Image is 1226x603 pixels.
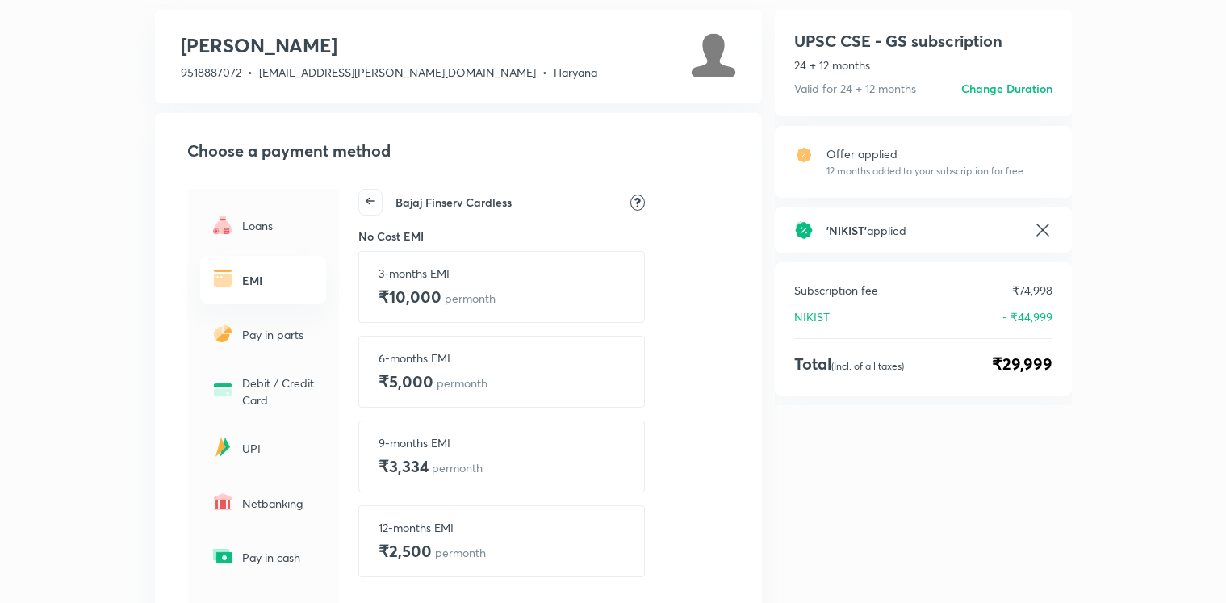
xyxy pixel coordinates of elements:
p: Offer applied [826,145,1023,162]
h4: ₹3,334 [379,454,483,479]
p: Loans [242,217,316,234]
p: 9-months EMI [379,434,483,451]
p: (Incl. of all taxes) [831,360,904,372]
p: Pay in parts [242,326,316,343]
h1: UPSC CSE - GS subscription [794,29,1002,53]
p: - ₹44,999 [1002,308,1052,325]
span: ₹29,999 [992,352,1052,376]
span: 9518887072 [181,65,241,80]
p: per month [437,375,487,391]
h3: [PERSON_NAME] [181,32,597,58]
h6: Change Duration [961,80,1052,97]
p: Pay in cash [242,549,316,566]
h4: Total [794,352,904,376]
p: Valid for 24 + 12 months [794,80,916,97]
h6: No Cost EMI [358,228,717,245]
p: per month [435,545,486,560]
p: UPI [242,440,316,457]
img: - [210,320,236,346]
span: Haryana [554,65,597,80]
h4: ₹10,000 [379,285,496,309]
h2: Choose a payment method [187,139,736,163]
img: - [210,211,236,237]
h4: ₹2,500 [379,539,486,563]
span: ' NIKIST ' [826,223,867,238]
p: NIKIST [794,308,830,325]
h6: applied [826,222,1020,239]
p: 24 + 12 months [794,57,1052,73]
p: 3-months EMI [379,265,496,282]
img: - [210,266,236,291]
span: • [248,65,253,80]
img: - [210,377,236,403]
p: per month [445,291,496,306]
p: Netbanking [242,495,316,512]
img: Avatar [691,32,736,77]
p: Subscription fee [794,282,878,299]
img: offer [794,145,814,165]
p: Debit / Credit Card [242,375,316,408]
p: per month [432,460,483,475]
img: - [210,543,236,569]
img: - [210,489,236,515]
p: ₹74,998 [1012,282,1052,299]
img: - [210,434,236,460]
span: [EMAIL_ADDRESS][PERSON_NAME][DOMAIN_NAME] [259,65,536,80]
p: 6-months EMI [379,350,487,366]
h4: ₹5,000 [379,370,487,394]
h6: Bajaj Finserv Cardless [395,195,512,211]
p: 12-months EMI [379,519,486,536]
h6: EMI [242,272,316,289]
p: 12 months added to your subscription for free [826,164,1023,178]
span: • [542,65,547,80]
